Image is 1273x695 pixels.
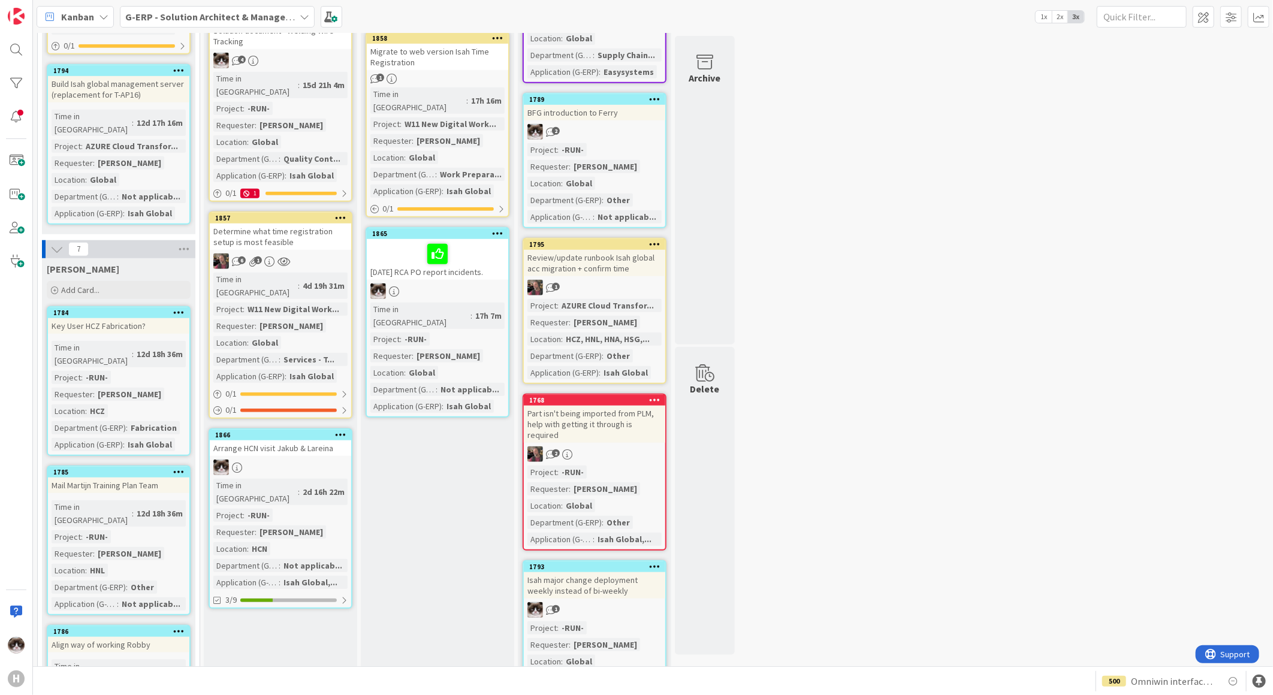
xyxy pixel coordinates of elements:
div: 1858 [367,33,508,44]
div: Not applicab... [119,190,183,203]
span: 0 / 1 [225,187,237,200]
span: : [404,151,406,164]
div: Department (G-ERP) [213,152,279,165]
span: : [569,316,571,329]
div: Location [213,542,247,555]
a: Solution document - Welding Wire TrackingKvTime in [GEOGRAPHIC_DATA]:15d 21h 4mProject:-RUN-Reque... [209,11,352,202]
span: : [285,370,286,383]
div: Time in [GEOGRAPHIC_DATA] [213,72,298,98]
div: 1795 [529,240,665,249]
div: Project [370,333,400,346]
span: : [81,530,83,543]
div: 17h 16m [468,94,505,107]
div: 12d 18h 36m [134,507,186,520]
span: : [557,466,559,479]
div: Application (G-ERP) [527,533,593,546]
div: Part isn't being imported from PLM, help with getting it through is required [524,406,665,443]
div: Department (G-ERP) [527,49,593,62]
div: Project [370,117,400,131]
span: : [436,383,438,396]
div: 15d 21h 4m [300,78,348,92]
div: 1857 [210,213,351,223]
span: 0 / 1 [382,203,394,215]
div: -RUN- [402,333,430,346]
div: 4d 19h 31m [300,279,348,292]
div: Time in [GEOGRAPHIC_DATA] [213,273,298,299]
div: BF [524,446,665,462]
div: 0/1 [48,38,189,53]
div: Project [213,102,243,115]
div: Global [563,499,595,512]
div: [PERSON_NAME] [257,319,326,333]
div: Department (G-ERP) [370,168,435,181]
div: Global [87,173,119,186]
div: 1784 [53,309,189,317]
span: 3/9 [225,594,237,606]
img: BF [527,280,543,295]
span: : [599,65,601,78]
div: 1785 [48,467,189,478]
span: : [561,499,563,512]
div: BFG introduction to Ferry [524,105,665,120]
div: 1785 [53,468,189,476]
span: : [255,119,257,132]
div: -RUN- [245,509,273,522]
div: Application (G-ERP) [370,185,442,198]
span: : [243,303,245,316]
div: 1794 [53,67,189,75]
span: : [561,333,563,346]
span: 4 [238,56,246,64]
div: Time in [GEOGRAPHIC_DATA] [52,500,132,527]
div: 1793 [524,561,665,572]
div: 0/1 [210,403,351,418]
div: Supply Chain... [595,49,658,62]
div: Quality Cont... [280,152,343,165]
div: Requester [527,160,569,173]
span: Add Card... [61,285,99,295]
span: : [557,621,559,634]
span: : [569,482,571,495]
div: 12d 17h 16m [134,116,186,129]
div: Kv [210,53,351,68]
div: 1785Mail Martijn Training Plan Team [48,467,189,493]
div: Location [213,336,247,349]
div: Isah Global [601,366,651,379]
span: : [132,507,134,520]
span: : [593,210,595,223]
div: Global [406,366,438,379]
span: : [569,160,571,173]
div: -RUN- [559,143,587,156]
div: Global [249,135,281,149]
span: : [602,349,604,362]
div: 0/1 [367,201,508,216]
div: 1768 [529,396,665,404]
div: Department (G-ERP) [527,516,602,529]
span: : [85,404,87,418]
div: Department (G-ERP) [213,353,279,366]
img: BF [527,446,543,462]
a: 1768Part isn't being imported from PLM, help with getting it through is requiredBFProject:-RUN-Re... [523,394,666,551]
div: Requester [52,388,93,401]
div: Project [527,299,557,312]
div: Determine what time registration setup is most feasible [210,223,351,250]
div: Key User HCZ Fabrication? [48,318,189,334]
span: : [123,438,125,451]
span: 0 / 1 [64,40,75,52]
div: Application (G-ERP) [527,366,599,379]
span: : [255,525,257,539]
span: : [412,134,414,147]
span: : [243,102,245,115]
div: Isah Global [125,207,175,220]
span: : [81,140,83,153]
div: Location [527,32,561,45]
div: Department (G-ERP) [527,194,602,207]
span: : [442,185,444,198]
div: HCZ [87,404,108,418]
div: Application (G-ERP) [52,597,117,611]
span: : [602,516,604,529]
div: 12d 18h 36m [134,347,186,361]
div: Other [604,516,633,529]
div: Other [128,581,157,594]
div: 1 [240,189,260,198]
div: W11 New Digital Work... [245,303,342,316]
